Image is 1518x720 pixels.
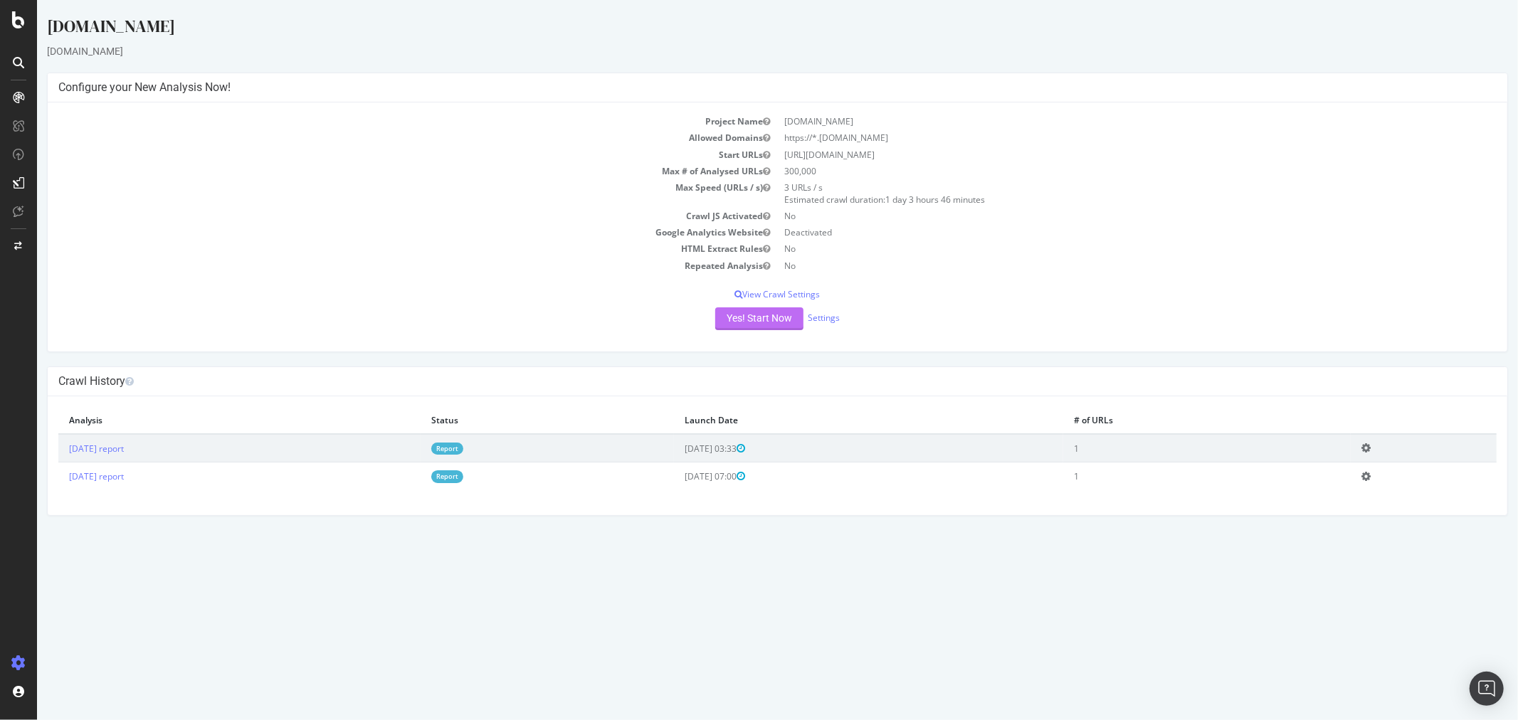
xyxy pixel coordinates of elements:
td: 1 [1026,462,1314,490]
td: Deactivated [741,224,1460,240]
th: Launch Date [637,407,1026,434]
td: 3 URLs / s Estimated crawl duration: [741,179,1460,208]
td: No [741,208,1460,224]
th: # of URLs [1026,407,1314,434]
th: Analysis [21,407,384,434]
td: Start URLs [21,147,741,163]
td: Crawl JS Activated [21,208,741,224]
div: Open Intercom Messenger [1470,672,1504,706]
td: Max Speed (URLs / s) [21,179,741,208]
td: No [741,240,1460,257]
td: No [741,258,1460,274]
th: Status [384,407,638,434]
td: Project Name [21,113,741,129]
a: Settings [771,312,803,324]
a: [DATE] report [32,470,87,482]
a: Report [394,443,426,455]
td: Max # of Analysed URLs [21,163,741,179]
a: [DATE] report [32,443,87,455]
span: [DATE] 07:00 [648,470,708,482]
td: 300,000 [741,163,1460,179]
p: View Crawl Settings [21,288,1460,300]
div: [DOMAIN_NAME] [10,14,1471,44]
td: Repeated Analysis [21,258,741,274]
td: Google Analytics Website [21,224,741,240]
td: HTML Extract Rules [21,240,741,257]
td: [URL][DOMAIN_NAME] [741,147,1460,163]
h4: Crawl History [21,374,1460,388]
h4: Configure your New Analysis Now! [21,80,1460,95]
span: [DATE] 03:33 [648,443,708,455]
button: Yes! Start Now [678,307,766,330]
td: Allowed Domains [21,129,741,146]
td: https://*.[DOMAIN_NAME] [741,129,1460,146]
span: 1 day 3 hours 46 minutes [849,194,949,206]
td: 1 [1026,434,1314,462]
a: Report [394,470,426,482]
td: [DOMAIN_NAME] [741,113,1460,129]
div: [DOMAIN_NAME] [10,44,1471,58]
